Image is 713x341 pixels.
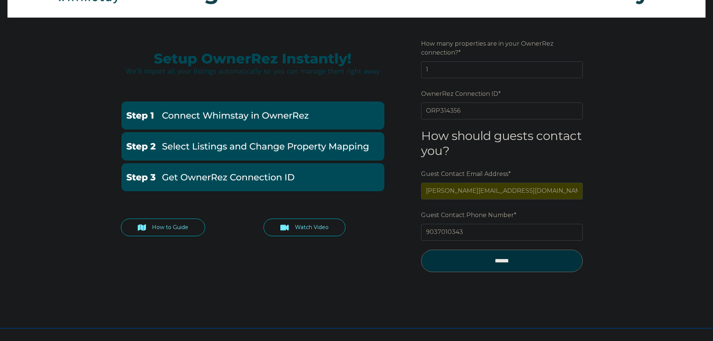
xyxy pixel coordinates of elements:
[121,45,384,81] img: Picture27
[421,88,498,100] span: OwnerRez Connection ID
[121,219,205,236] a: How to Guide
[421,209,514,221] span: Guest Contact Phone Number
[121,101,384,130] img: Go to OwnerRez Account-1
[421,168,508,180] span: Guest Contact Email Address
[121,132,384,160] img: Change Property Mappings
[421,128,582,158] span: How should guests contact you?
[263,219,345,236] a: Watch Video
[121,163,384,191] img: Get OwnerRez Connection ID
[421,38,554,58] span: How many properties are in your OwnerRez connection?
